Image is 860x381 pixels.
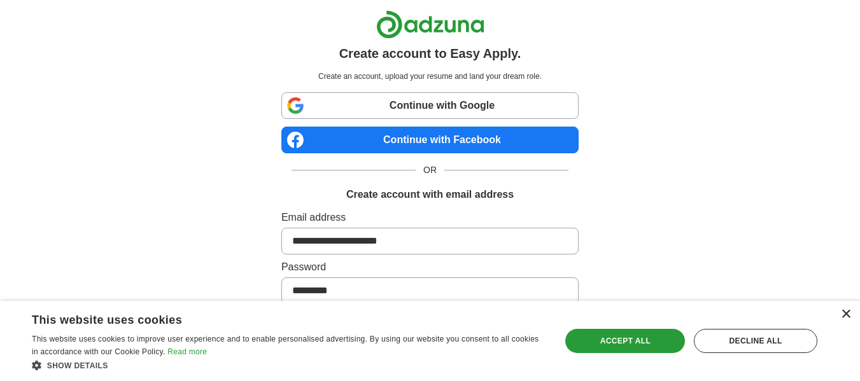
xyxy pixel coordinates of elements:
[47,361,108,370] span: Show details
[32,308,514,328] div: This website uses cookies
[281,127,579,153] a: Continue with Facebook
[346,187,514,202] h1: Create account with email address
[694,329,817,353] div: Decline all
[416,163,444,177] span: OR
[32,335,539,356] span: This website uses cookies to improve user experience and to enable personalised advertising. By u...
[167,347,207,356] a: Read more, opens a new window
[284,71,576,82] p: Create an account, upload your resume and land your dream role.
[339,44,521,63] h1: Create account to Easy Apply.
[841,310,850,319] div: Close
[281,210,579,225] label: Email address
[376,10,484,39] img: Adzuna logo
[281,92,579,119] a: Continue with Google
[565,329,685,353] div: Accept all
[32,359,546,371] div: Show details
[281,260,579,275] label: Password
